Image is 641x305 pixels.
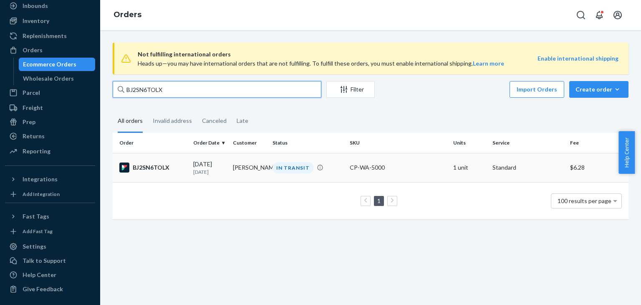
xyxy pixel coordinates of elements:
[5,43,95,57] a: Orders
[193,160,226,175] div: [DATE]
[5,86,95,99] a: Parcel
[5,145,95,158] a: Reporting
[492,163,563,172] p: Standard
[558,197,611,204] span: 100 results per page
[569,81,628,98] button: Create order
[23,32,67,40] div: Replenishments
[113,81,321,98] input: Search orders
[273,162,313,173] div: IN TRANSIT
[609,7,626,23] button: Open account menu
[138,49,538,59] span: Not fulfilling international orders
[5,173,95,186] button: Integrations
[326,81,375,98] button: Filter
[153,110,192,132] div: Invalid address
[567,153,628,182] td: $6.28
[193,168,226,175] p: [DATE]
[138,60,504,67] span: Heads up—you may have international orders that are not fulfilling. To fulfill these orders, you ...
[538,55,618,62] a: Enable international shipping
[5,254,95,267] a: Talk to Support
[23,175,58,183] div: Integrations
[113,133,190,153] th: Order
[190,133,230,153] th: Order Date
[23,212,49,221] div: Fast Tags
[5,268,95,282] a: Help Center
[450,133,490,153] th: Units
[23,89,40,97] div: Parcel
[23,228,53,235] div: Add Fast Tag
[567,133,628,153] th: Fee
[23,17,49,25] div: Inventory
[5,240,95,253] a: Settings
[237,110,248,132] div: Late
[230,153,269,182] td: [PERSON_NAME]
[5,130,95,143] a: Returns
[23,271,56,279] div: Help Center
[573,7,589,23] button: Open Search Box
[233,139,266,146] div: Customer
[23,191,60,198] div: Add Integration
[5,14,95,28] a: Inventory
[23,257,66,265] div: Talk to Support
[23,2,48,10] div: Inbounds
[269,133,346,153] th: Status
[23,242,46,251] div: Settings
[23,285,63,293] div: Give Feedback
[591,7,608,23] button: Open notifications
[350,163,446,172] div: CP-WA-5000
[23,60,76,69] div: Ecommerce Orders
[23,46,43,54] div: Orders
[5,189,95,199] a: Add Integration
[376,197,382,204] a: Page 1 is your current page
[489,133,566,153] th: Service
[107,3,148,27] ol: breadcrumbs
[327,85,374,94] div: Filter
[346,133,449,153] th: SKU
[5,226,95,236] a: Add Fast Tag
[23,74,74,83] div: Wholesale Orders
[618,131,635,174] button: Help Center
[5,29,95,43] a: Replenishments
[5,115,95,129] a: Prep
[450,153,490,182] td: 1 unit
[510,81,564,98] button: Import Orders
[19,58,96,71] a: Ecommerce Orders
[473,60,504,67] a: Learn more
[5,282,95,296] button: Give Feedback
[114,10,141,19] a: Orders
[23,104,43,112] div: Freight
[575,85,622,94] div: Create order
[119,163,187,173] div: BJ2SN6TOLX
[202,110,227,132] div: Canceled
[23,147,50,155] div: Reporting
[118,110,143,133] div: All orders
[23,118,35,126] div: Prep
[23,132,45,140] div: Returns
[5,101,95,114] a: Freight
[5,210,95,223] button: Fast Tags
[19,72,96,85] a: Wholesale Orders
